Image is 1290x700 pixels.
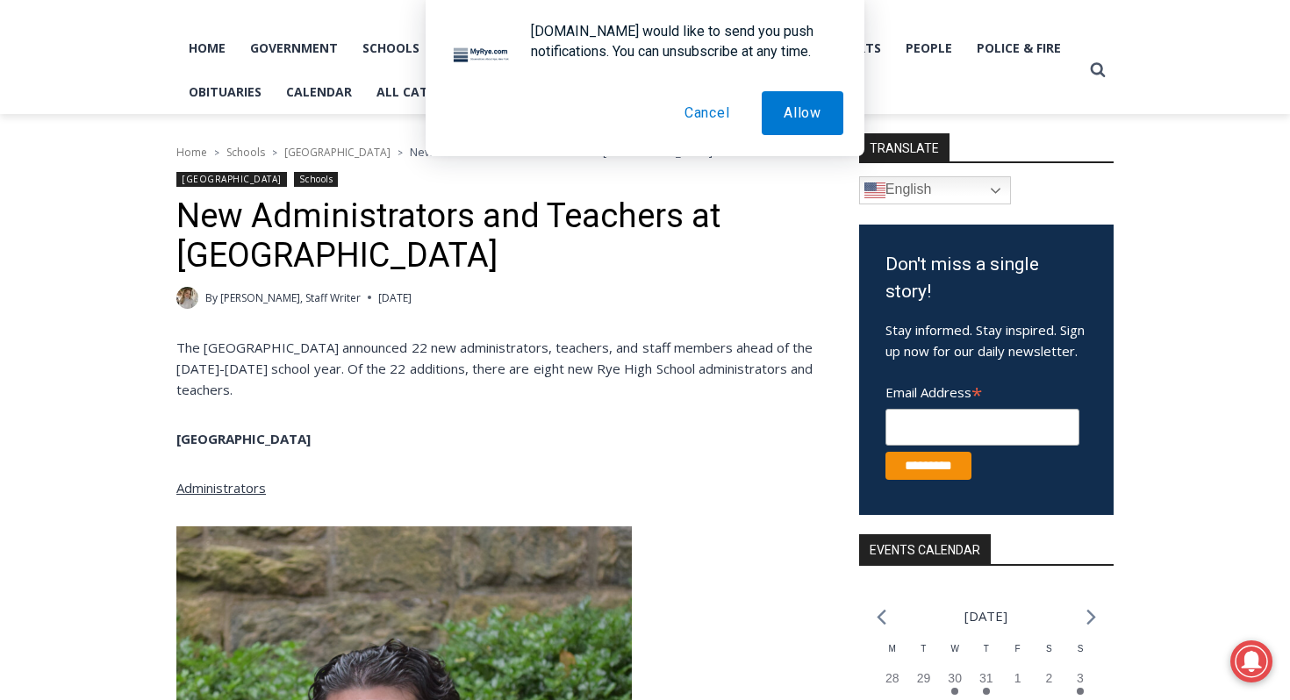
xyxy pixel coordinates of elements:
[176,339,813,398] span: The [GEOGRAPHIC_DATA] announced 22 new administrators, teachers, and staff members ahead of the [...
[877,609,886,625] a: Previous month
[885,251,1087,306] h3: Don't miss a single story!
[762,91,843,135] button: Allow
[1014,671,1021,685] time: 1
[378,289,412,306] time: [DATE]
[864,180,885,201] img: en
[983,688,990,695] em: Has events
[971,642,1002,669] div: Thursday
[176,430,311,447] b: [GEOGRAPHIC_DATA]
[921,644,926,654] span: T
[1046,644,1052,654] span: S
[176,196,813,276] h1: New Administrators and Teachers at [GEOGRAPHIC_DATA]
[205,289,218,306] span: By
[663,91,752,135] button: Cancel
[1086,609,1096,625] a: Next month
[176,287,198,309] a: Author image
[964,604,1007,628] li: [DATE]
[979,671,993,685] time: 31
[176,287,198,309] img: (PHOTO: MyRye.com Summer 2023 intern Beatrice Larzul.)
[176,172,287,187] a: [GEOGRAPHIC_DATA]
[877,642,908,669] div: Monday
[917,671,931,685] time: 29
[1045,671,1052,685] time: 2
[1064,642,1096,669] div: Sunday
[176,479,266,496] span: Administrators
[885,375,1079,406] label: Email Address
[1033,642,1064,669] div: Saturday
[859,534,991,564] h2: Events Calendar
[859,176,1011,204] a: English
[908,642,940,669] div: Tuesday
[1015,644,1021,654] span: F
[939,642,971,669] div: Wednesday
[950,644,958,654] span: W
[948,671,962,685] time: 30
[885,319,1087,361] p: Stay informed. Stay inspired. Sign up now for our daily newsletter.
[294,172,338,187] a: Schools
[447,21,517,91] img: notification icon
[885,671,899,685] time: 28
[1077,688,1084,695] em: Has events
[1002,642,1034,669] div: Friday
[951,688,958,695] em: Has events
[1078,644,1084,654] span: S
[1077,671,1084,685] time: 3
[220,290,361,305] a: [PERSON_NAME], Staff Writer
[517,21,843,61] div: [DOMAIN_NAME] would like to send you push notifications. You can unsubscribe at any time.
[889,644,896,654] span: M
[984,644,989,654] span: T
